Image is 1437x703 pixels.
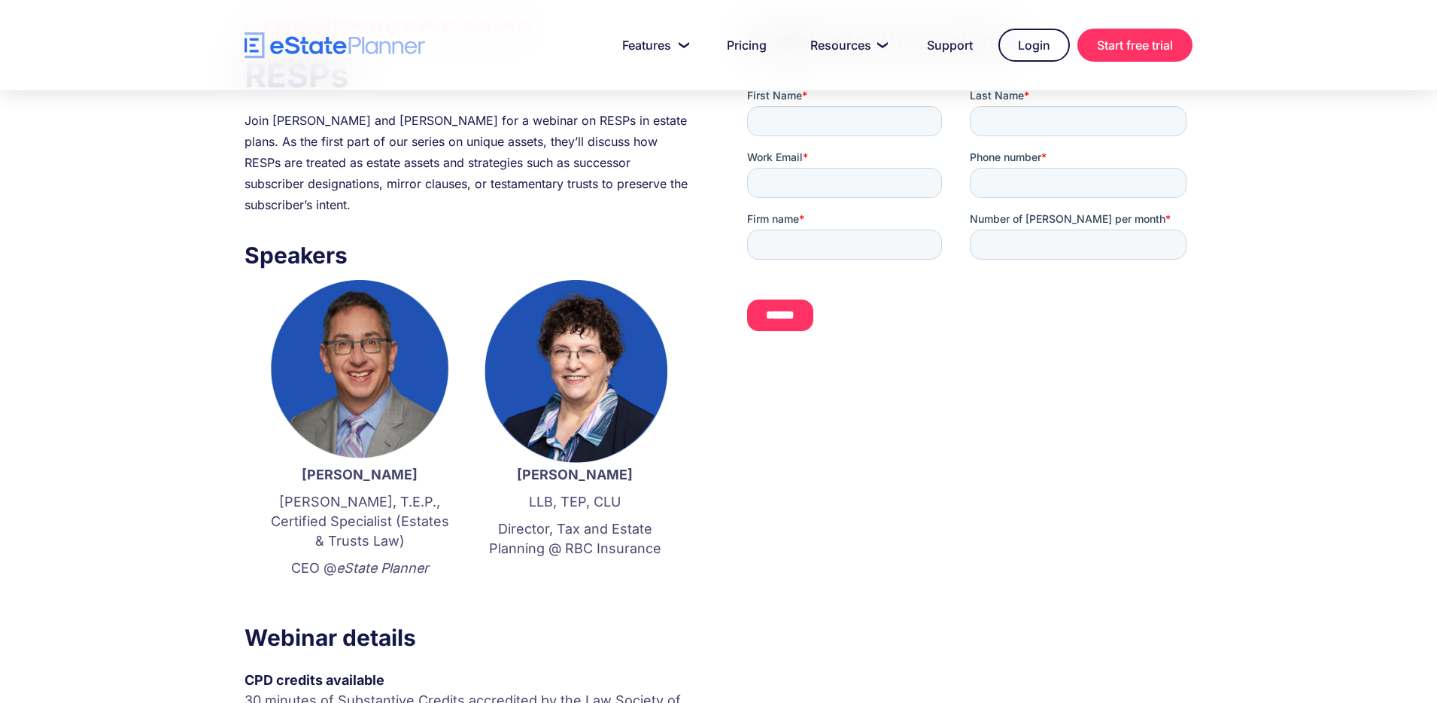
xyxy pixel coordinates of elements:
a: Start free trial [1077,29,1192,62]
iframe: Form 0 [747,88,1192,358]
strong: [PERSON_NAME] [517,467,633,482]
strong: CPD credits available [245,672,384,688]
h3: Speakers [245,238,690,272]
a: Support [909,30,991,60]
a: home [245,32,425,59]
em: eState Planner [336,560,429,576]
a: Login [998,29,1070,62]
h3: Webinar details [245,620,690,655]
a: Resources [792,30,901,60]
p: [PERSON_NAME], T.E.P., Certified Specialist (Estates & Trusts Law) [267,492,452,551]
a: Features [604,30,701,60]
strong: [PERSON_NAME] [302,467,418,482]
p: Director, Tax and Estate Planning @ RBC Insurance [482,519,667,558]
p: ‍ [482,566,667,586]
div: Join [PERSON_NAME] and [PERSON_NAME] for a webinar on RESPs in estate plans. As the first part of... [245,110,690,215]
p: LLB, TEP, CLU [482,492,667,512]
a: Pricing [709,30,785,60]
p: CEO @ [267,558,452,578]
p: ‍ [267,586,452,605]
